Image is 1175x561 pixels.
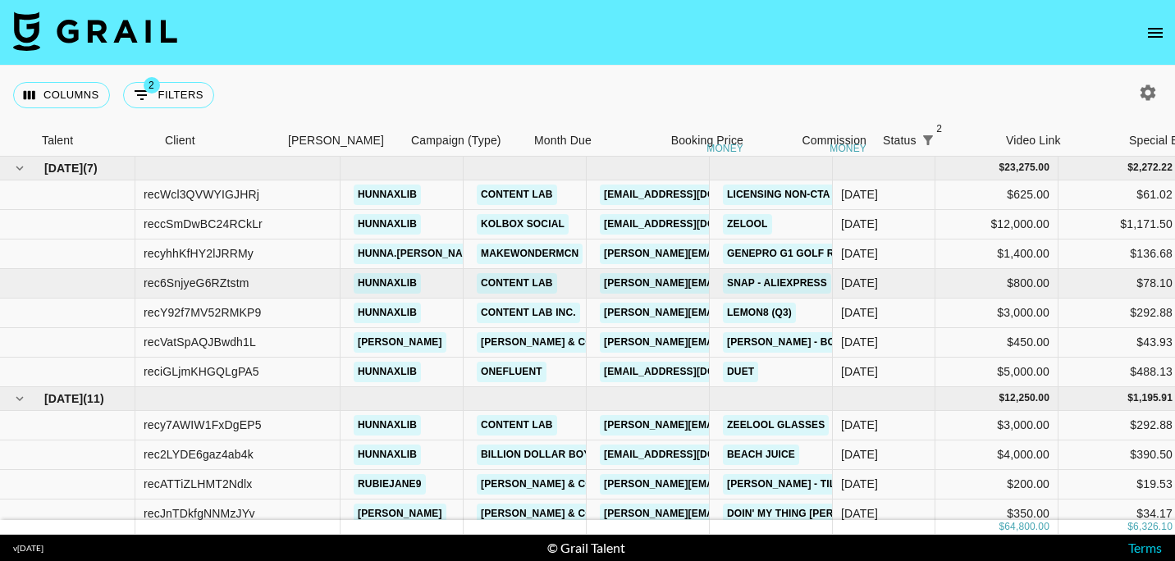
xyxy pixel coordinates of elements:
[477,504,620,524] a: [PERSON_NAME] & Co LLC
[477,445,594,465] a: Billion Dollar Boy
[935,411,1058,440] div: $3,000.00
[917,129,940,152] div: 2 active filters
[830,144,866,153] div: money
[999,391,1004,405] div: $
[841,216,878,232] div: Aug '25
[875,125,998,157] div: Status
[600,415,867,436] a: [PERSON_NAME][EMAIL_ADDRESS][DOMAIN_NAME]
[411,125,501,157] div: Campaign (Type)
[723,474,932,495] a: [PERSON_NAME] - Till There Was You
[671,125,743,157] div: Booking Price
[44,390,83,407] span: [DATE]
[477,332,620,353] a: [PERSON_NAME] & Co LLC
[354,185,421,205] a: hunnaxlib
[841,304,878,321] div: Aug '25
[534,125,592,157] div: Month Due
[13,543,43,554] div: v [DATE]
[165,125,195,157] div: Client
[600,504,952,524] a: [PERSON_NAME][EMAIL_ADDRESS][PERSON_NAME][DOMAIN_NAME]
[477,474,620,495] a: [PERSON_NAME] & Co LLC
[83,160,98,176] span: ( 7 )
[935,499,1058,529] div: $350.00
[935,440,1058,470] div: $4,000.00
[935,299,1058,328] div: $3,000.00
[157,125,280,157] div: Client
[917,129,940,152] button: Show filters
[144,304,261,321] div: recY92f7MV52RMKP9
[526,125,629,157] div: Month Due
[144,446,254,463] div: rec2LYDE6gaz4ab4k
[144,216,263,232] div: reccSmDwBC24RCkLr
[600,244,867,264] a: [PERSON_NAME][EMAIL_ADDRESS][DOMAIN_NAME]
[144,505,255,522] div: recJnTDkfgNNMzJYv
[841,186,878,203] div: Aug '25
[883,125,917,157] div: Status
[1133,161,1173,175] div: 2,272.22
[723,415,829,436] a: Zeelool Glasses
[600,273,867,294] a: [PERSON_NAME][EMAIL_ADDRESS][DOMAIN_NAME]
[1133,391,1173,405] div: 1,195.91
[723,273,831,294] a: Snap - AliExpress
[354,244,485,264] a: Hunna.[PERSON_NAME]
[8,387,31,410] button: hide children
[723,362,758,382] a: Duet
[354,504,446,524] a: [PERSON_NAME]
[44,160,83,176] span: [DATE]
[477,185,557,205] a: Content Lab
[935,328,1058,358] div: $450.00
[841,505,878,522] div: Jul '25
[1004,391,1049,405] div: 12,250.00
[34,125,157,157] div: Talent
[144,363,259,380] div: reciGLjmKHGQLgPA5
[600,474,952,495] a: [PERSON_NAME][EMAIL_ADDRESS][PERSON_NAME][DOMAIN_NAME]
[999,520,1004,534] div: $
[600,445,784,465] a: [EMAIL_ADDRESS][DOMAIN_NAME]
[841,245,878,262] div: Aug '25
[935,358,1058,387] div: $5,000.00
[354,362,421,382] a: hunnaxlib
[600,332,952,353] a: [PERSON_NAME][EMAIL_ADDRESS][PERSON_NAME][DOMAIN_NAME]
[477,214,569,235] a: KolBox Social
[13,82,110,108] button: Select columns
[354,214,421,235] a: hunnaxlib
[841,363,878,380] div: Aug '25
[354,332,446,353] a: [PERSON_NAME]
[1127,391,1133,405] div: $
[477,415,557,436] a: Content Lab
[1127,520,1133,534] div: $
[841,417,878,433] div: Jul '25
[935,210,1058,239] div: $12,000.00
[354,445,421,465] a: hunnaxlib
[723,244,904,264] a: GenePro G1 Golf Rangefinder
[935,470,1058,499] div: $200.00
[144,186,259,203] div: recWcl3QVWYIGJHRj
[477,362,546,382] a: Onefluent
[931,121,948,137] span: 2
[600,362,784,382] a: [EMAIL_ADDRESS][DOMAIN_NAME]
[354,303,421,323] a: hunnaxlib
[940,129,962,152] button: Sort
[354,415,421,436] a: hunnaxlib
[123,82,214,108] button: Show filters
[1127,161,1133,175] div: $
[13,11,177,51] img: Grail Talent
[723,185,834,205] a: Licensing Non-CTA
[802,125,866,157] div: Commission
[280,125,403,157] div: Booker
[144,334,256,350] div: recVatSpAQJBwdh1L
[477,244,583,264] a: makewondermcn
[999,161,1004,175] div: $
[935,239,1058,269] div: $1,400.00
[706,144,743,153] div: money
[1133,520,1173,534] div: 6,326.10
[288,125,384,157] div: [PERSON_NAME]
[1139,16,1172,49] button: open drawer
[723,303,796,323] a: Lemon8 (Q3)
[403,125,526,157] div: Campaign (Type)
[841,476,878,492] div: Jul '25
[600,214,784,235] a: [EMAIL_ADDRESS][DOMAIN_NAME]
[354,474,426,495] a: rubiejane9
[841,334,878,350] div: Aug '25
[477,303,580,323] a: Content Lab Inc.
[1004,161,1049,175] div: 23,275.00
